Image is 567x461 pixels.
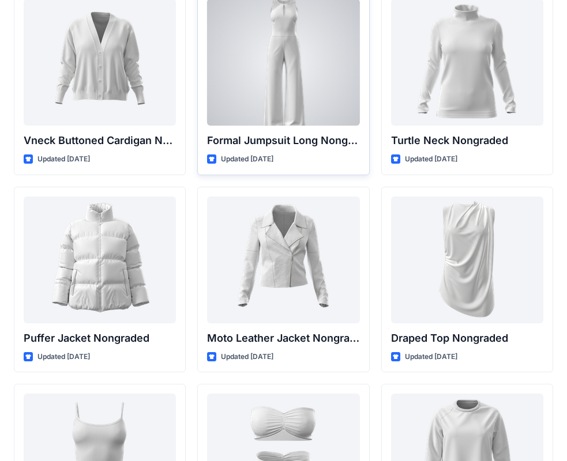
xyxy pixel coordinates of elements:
p: Updated [DATE] [405,351,457,363]
p: Updated [DATE] [221,351,273,363]
a: Puffer Jacket Nongraded [24,197,176,323]
p: Updated [DATE] [221,153,273,165]
p: Moto Leather Jacket Nongraded [207,330,359,346]
p: Draped Top Nongraded [391,330,543,346]
p: Formal Jumpsuit Long Nongraded [207,133,359,149]
a: Moto Leather Jacket Nongraded [207,197,359,323]
a: Draped Top Nongraded [391,197,543,323]
p: Turtle Neck Nongraded [391,133,543,149]
p: Puffer Jacket Nongraded [24,330,176,346]
p: Vneck Buttoned Cardigan Nongraded [24,133,176,149]
p: Updated [DATE] [405,153,457,165]
p: Updated [DATE] [37,351,90,363]
p: Updated [DATE] [37,153,90,165]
